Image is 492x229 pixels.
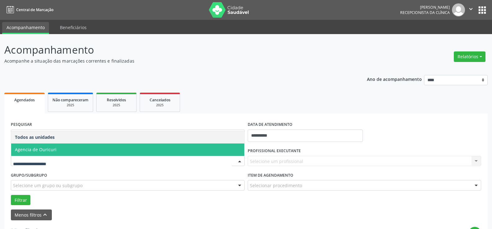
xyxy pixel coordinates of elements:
[4,42,343,58] p: Acompanhamento
[13,182,83,189] span: Selecione um grupo ou subgrupo
[248,120,292,130] label: DATA DE ATENDIMENTO
[101,103,132,108] div: 2025
[11,120,32,130] label: PESQUISAR
[477,5,488,15] button: apps
[107,97,126,103] span: Resolvidos
[250,182,302,189] span: Selecionar procedimento
[367,75,422,83] p: Ano de acompanhamento
[14,97,35,103] span: Agendados
[467,6,474,12] i: 
[52,97,88,103] span: Não compareceram
[42,211,48,218] i: keyboard_arrow_up
[454,51,485,62] button: Relatórios
[11,195,30,205] button: Filtrar
[16,7,53,12] span: Central de Marcação
[150,97,170,103] span: Cancelados
[4,58,343,64] p: Acompanhe a situação das marcações correntes e finalizadas
[56,22,91,33] a: Beneficiários
[144,103,175,108] div: 2025
[400,10,450,15] span: Recepcionista da clínica
[4,5,53,15] a: Central de Marcação
[11,170,47,180] label: Grupo/Subgrupo
[400,5,450,10] div: [PERSON_NAME]
[15,147,56,152] span: Agencia de Ouricuri
[2,22,49,34] a: Acompanhamento
[52,103,88,108] div: 2025
[452,3,465,16] img: img
[465,3,477,16] button: 
[248,170,293,180] label: Item de agendamento
[11,209,52,220] button: Menos filtroskeyboard_arrow_up
[248,146,301,156] label: PROFISSIONAL EXECUTANTE
[15,134,55,140] span: Todos as unidades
